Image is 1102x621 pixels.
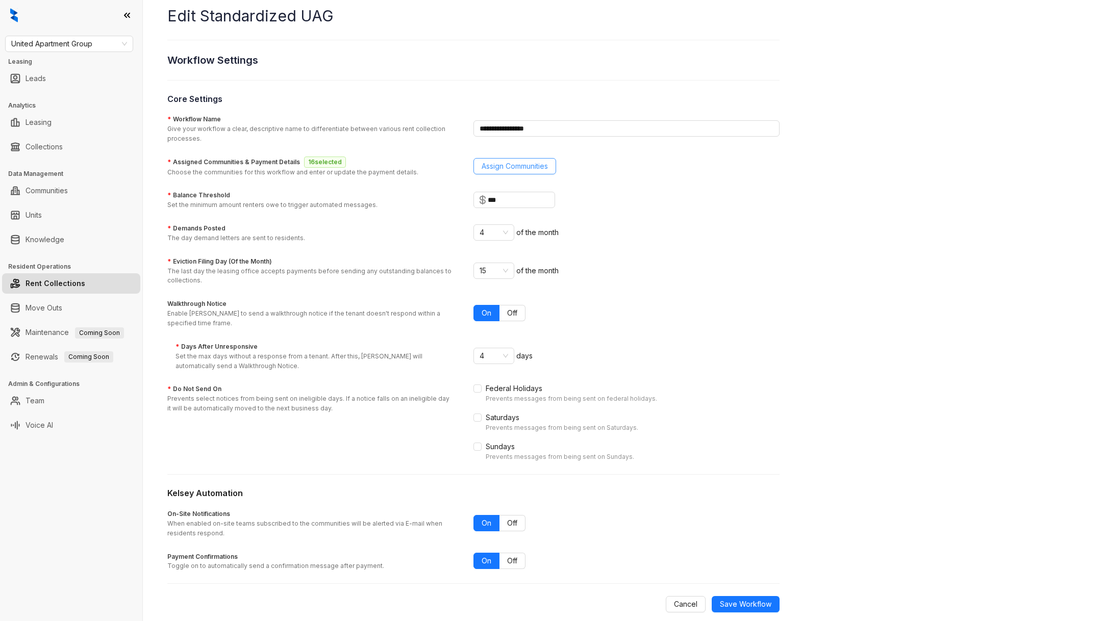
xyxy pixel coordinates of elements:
span: Off [507,519,517,527]
li: Team [2,391,140,411]
span: United Apartment Group [11,36,127,51]
li: Knowledge [2,229,140,250]
label: Assigned Communities & Payment Details [167,157,350,168]
span: 4 [480,225,508,240]
label: Demands Posted [167,224,226,234]
a: Leasing [26,112,52,133]
span: 4 [480,348,508,364]
span: Coming Soon [64,351,113,363]
span: On [482,308,491,317]
li: Leads [2,68,140,89]
a: Units [26,205,42,225]
h3: Core Settings [167,93,780,105]
label: Payment Confirmations [167,552,238,562]
span: Off [507,308,517,317]
li: Renewals [2,347,140,367]
a: Knowledge [26,229,64,250]
li: Units [2,205,140,225]
span: On [482,556,491,565]
label: Walkthrough Notice [167,299,227,309]
span: On [482,519,491,527]
a: Collections [26,137,63,157]
a: Leads [26,68,46,89]
span: Cancel [674,599,697,610]
p: Choose the communities for this workflow and enter or update the payment details. [167,168,418,177]
p: Give your workflow a clear, descriptive name to differentiate between various rent collection pro... [167,124,461,144]
li: Communities [2,180,140,201]
a: Team [26,391,44,411]
label: Do Not Send On [167,384,221,394]
button: Save Workflow [712,596,780,612]
label: Eviction Filing Day (Of the Month) [167,257,272,267]
span: Save Workflow [720,599,771,610]
span: of the month [516,266,559,275]
div: Prevents messages from being sent on Saturdays. [486,423,657,433]
h3: Kelsey Automation [167,487,780,500]
div: Prevents messages from being sent on Sundays. [486,452,657,462]
p: When enabled on-site teams subscribed to the communities will be alerted via E-mail when resident... [167,519,454,538]
label: Balance Threshold [167,191,230,200]
a: RenewalsComing Soon [26,347,113,367]
a: Move Outs [26,298,62,318]
p: The last day the leasing office accepts payments before sending any outstanding balances to colle... [167,267,461,286]
h3: Resident Operations [8,262,142,271]
p: Toggle on to automatically send a confirmation message after payment. [167,561,384,571]
a: Rent Collections [26,273,85,294]
div: Prevents messages from being sent on federal holidays. [486,394,657,404]
span: days [516,351,533,360]
p: Set the max days without a response from a tenant. After this, [PERSON_NAME] will automatically s... [176,352,461,371]
span: Federal Holidays [482,383,546,394]
h3: Admin & Configurations [8,379,142,389]
h2: Workflow Settings [167,53,780,68]
h1: Edit Standardized UAG [167,5,780,28]
p: Set the minimum amount renters owe to trigger automated messages. [167,200,378,210]
button: Cancel [666,596,706,612]
li: Maintenance [2,322,140,343]
a: Communities [26,180,68,201]
p: The day demand letters are sent to residents. [167,234,305,243]
span: Off [507,556,517,565]
li: Move Outs [2,298,140,318]
li: Leasing [2,112,140,133]
label: On-Site Notifications [167,509,230,519]
p: Prevents select notices from being sent on ineligible days. If a notice falls on an ineligible da... [167,394,454,413]
p: Enable [PERSON_NAME] to send a walkthrough notice if the tenant doesn't respond within a specifie... [167,309,454,328]
h3: Data Management [8,169,142,178]
span: Coming Soon [75,327,124,339]
span: Sundays [482,441,519,452]
span: of the month [516,228,559,237]
label: Days After Unresponsive [176,342,258,352]
span: 15 [480,263,508,278]
span: Assign Communities [482,161,548,172]
a: Voice AI [26,415,53,435]
img: logo [10,8,18,22]
h3: Analytics [8,101,142,110]
li: Voice AI [2,415,140,435]
span: 16 selected [304,157,346,168]
h3: Leasing [8,57,142,66]
label: Workflow Name [167,115,221,124]
li: Rent Collections [2,273,140,294]
span: Saturdays [482,412,523,423]
button: Assign Communities [473,158,556,174]
li: Collections [2,137,140,157]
